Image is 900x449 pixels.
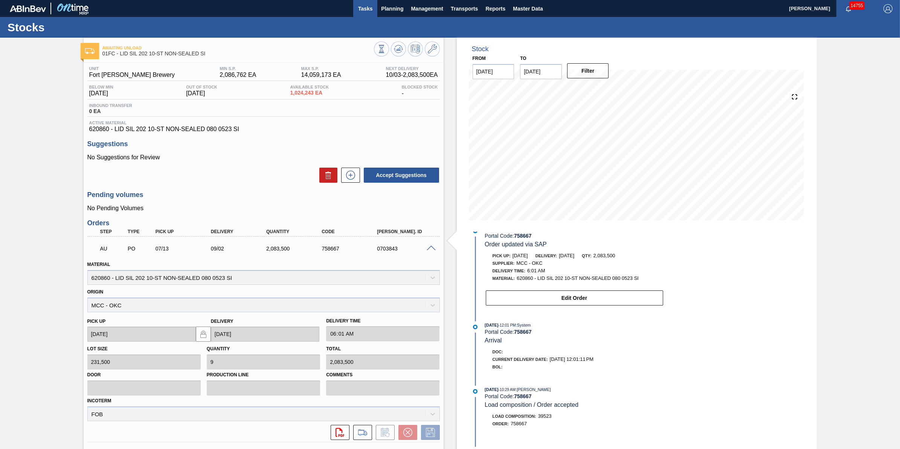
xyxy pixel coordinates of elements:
div: Pick up [154,229,217,234]
span: Out Of Stock [186,85,217,89]
label: Incoterm [87,398,111,403]
span: Material: [493,276,515,281]
span: BOL: [493,365,503,369]
div: New suggestion [337,168,360,183]
label: From [473,56,486,61]
span: Order : [493,422,509,426]
div: Quantity [264,229,327,234]
button: Update Chart [391,41,406,57]
span: Awaiting Unload [102,46,374,50]
img: Logout [883,4,892,13]
span: Pick up: [493,254,511,258]
span: [DATE] [186,90,217,97]
button: Notifications [836,3,860,14]
span: Order updated via SAP [485,241,547,247]
div: Code [320,229,383,234]
label: Pick up [87,319,106,324]
span: [DATE] [513,253,528,258]
span: - 10:29 AM [499,388,516,392]
div: Type [126,229,156,234]
span: [DATE] [89,90,113,97]
div: Portal Code: [485,233,664,239]
div: 0703843 [375,246,438,252]
span: Blocked Stock [402,85,438,89]
span: MAX S.P. [301,66,341,71]
span: 14755 [849,2,865,10]
h3: Suggestions [87,140,440,148]
span: Fort [PERSON_NAME] Brewery [89,72,175,78]
span: Current Delivery Date: [493,357,548,362]
label: to [520,56,526,61]
label: Material [87,262,110,267]
span: Master Data [513,4,543,13]
span: 39523 [538,413,552,419]
img: TNhmsLtSVTkK8tSr43FrP2fwEKptu5GPRR3wAAAABJRU5ErkJggg== [10,5,46,12]
span: Reports [485,4,505,13]
span: [DATE] [485,323,498,327]
img: atual [473,325,477,329]
span: - 12:01 PM [499,323,516,327]
label: Total [326,346,341,351]
button: locked [196,327,211,342]
span: Inbound Transfer [89,103,132,108]
span: 14,059,173 EA [301,72,341,78]
strong: 758667 [514,233,532,239]
span: [DATE] [485,387,498,392]
span: Delivery Time : [493,269,525,273]
span: Below Min [89,85,113,89]
img: Ícone [85,48,95,54]
input: mm/dd/yyyy [211,327,319,342]
span: Active Material [89,121,438,125]
div: [PERSON_NAME]. ID [375,229,438,234]
span: 620860 - LID SIL 202 10-ST NON-SEALED 080 0523 SI [517,275,639,281]
span: : System [516,323,531,327]
span: Management [411,4,443,13]
div: 2,083,500 [264,246,327,252]
div: Delete Suggestions [316,168,337,183]
span: MCC - OKC [516,260,542,266]
div: Go to Load Composition [349,425,372,440]
div: Portal Code: [485,393,664,399]
span: 758667 [511,421,527,426]
span: Planning [381,4,403,13]
div: Awaiting Unload [98,240,128,257]
span: Doc: [493,350,503,354]
span: [DATE] [559,253,574,258]
h3: Orders [87,219,440,227]
span: Delivery: [535,254,557,258]
img: atual [473,389,477,394]
span: 10/03 - 2,083,500 EA [386,72,438,78]
div: Save Order [417,425,440,440]
span: 2,086,762 EA [220,72,256,78]
span: 2,083,500 [593,253,615,258]
input: mm/dd/yyyy [87,327,196,342]
p: No Pending Volumes [87,205,440,212]
span: Supplier: [493,261,515,266]
span: 1,024,243 EA [290,90,329,96]
div: Delivery [209,229,272,234]
div: Inform order change [372,425,395,440]
p: No Suggestions for Review [87,154,440,161]
div: Portal Code: [485,329,664,335]
span: MIN S.P. [220,66,256,71]
span: Next Delivery [386,66,438,71]
span: 0 EA [89,108,132,114]
span: : [PERSON_NAME] [516,387,551,392]
button: Go to Master Data / General [425,41,440,57]
div: Stock [472,45,489,53]
span: Load composition / Order accepted [485,402,578,408]
button: Edit Order [486,290,663,305]
p: AU [100,246,126,252]
span: Transports [451,4,478,13]
div: 758667 [320,246,383,252]
div: Purchase order [126,246,156,252]
label: Quantity [207,346,230,351]
input: mm/dd/yyyy [473,64,514,79]
span: [DATE] 12:01:11 PM [550,356,593,362]
div: Cancel Order [395,425,417,440]
span: Available Stock [290,85,329,89]
img: locked [199,330,208,339]
strong: 758667 [514,393,532,399]
label: Comments [326,370,439,380]
span: Qty: [582,254,591,258]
